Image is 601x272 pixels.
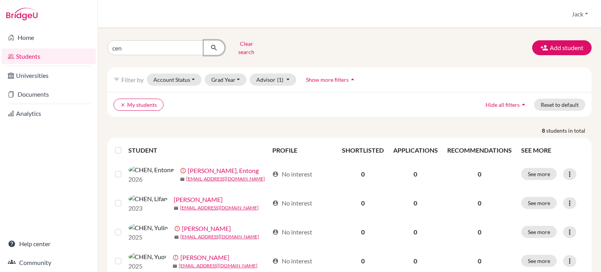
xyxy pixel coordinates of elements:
[337,141,389,160] th: SHORTLISTED
[542,126,546,135] strong: 8
[447,227,512,237] p: 0
[107,40,204,55] input: Find student by name...
[479,99,534,111] button: Hide all filtersarrow_drop_up
[180,168,188,174] span: error_outline
[128,175,174,184] p: 2026
[443,141,516,160] th: RECOMMENDATIONS
[180,204,259,211] a: [EMAIL_ADDRESS][DOMAIN_NAME]
[188,166,259,175] a: [PERSON_NAME], Entong
[337,218,389,247] td: 0
[2,86,96,102] a: Documents
[180,253,229,262] a: [PERSON_NAME]
[521,255,557,267] button: See more
[182,224,231,233] a: [PERSON_NAME]
[179,262,257,269] a: [EMAIL_ADDRESS][DOMAIN_NAME]
[337,189,389,218] td: 0
[174,235,179,240] span: mail
[532,40,592,55] button: Add student
[120,102,126,108] i: clear
[113,99,164,111] button: clearMy students
[2,255,96,270] a: Community
[174,225,182,232] span: error_outline
[2,68,96,83] a: Universities
[272,258,279,264] span: account_circle
[272,200,279,206] span: account_circle
[128,141,267,160] th: STUDENT
[147,74,202,86] button: Account Status
[2,30,96,45] a: Home
[516,141,588,160] th: SEE MORE
[521,168,557,180] button: See more
[6,8,38,20] img: Bridge-U
[337,160,389,189] td: 0
[128,194,167,204] img: CHEN, Lifan
[277,76,283,83] span: (1)
[306,76,349,83] span: Show more filters
[349,76,356,83] i: arrow_drop_up
[389,160,443,189] td: 0
[268,141,337,160] th: PROFILE
[447,198,512,208] p: 0
[173,264,177,268] span: mail
[128,232,168,242] p: 2025
[272,256,312,266] div: No interest
[520,101,527,108] i: arrow_drop_up
[447,169,512,179] p: 0
[250,74,296,86] button: Advisor(1)
[128,223,168,232] img: CHEN, Yulin
[186,175,265,182] a: [EMAIL_ADDRESS][DOMAIN_NAME]
[521,197,557,209] button: See more
[2,49,96,64] a: Students
[521,226,557,238] button: See more
[272,169,312,179] div: No interest
[205,74,247,86] button: Grad Year
[128,165,174,175] img: CHEN, Entong
[225,38,268,58] button: Clear search
[546,126,592,135] span: students in total
[389,218,443,247] td: 0
[534,99,585,111] button: Reset to default
[272,171,279,177] span: account_circle
[272,198,312,208] div: No interest
[121,76,144,83] span: Filter by
[272,229,279,235] span: account_circle
[128,252,166,261] img: CHEN, Yuqi
[2,236,96,252] a: Help center
[568,7,592,22] button: Jack
[299,74,363,86] button: Show more filtersarrow_drop_up
[2,106,96,121] a: Analytics
[174,206,178,211] span: mail
[173,254,180,261] span: error_outline
[174,195,223,204] a: [PERSON_NAME]
[389,141,443,160] th: APPLICATIONS
[128,261,166,271] p: 2025
[180,177,185,182] span: mail
[389,189,443,218] td: 0
[272,227,312,237] div: No interest
[180,233,259,240] a: [EMAIL_ADDRESS][DOMAIN_NAME]
[113,76,120,83] i: filter_list
[447,256,512,266] p: 0
[486,101,520,108] span: Hide all filters
[128,204,167,213] p: 2023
